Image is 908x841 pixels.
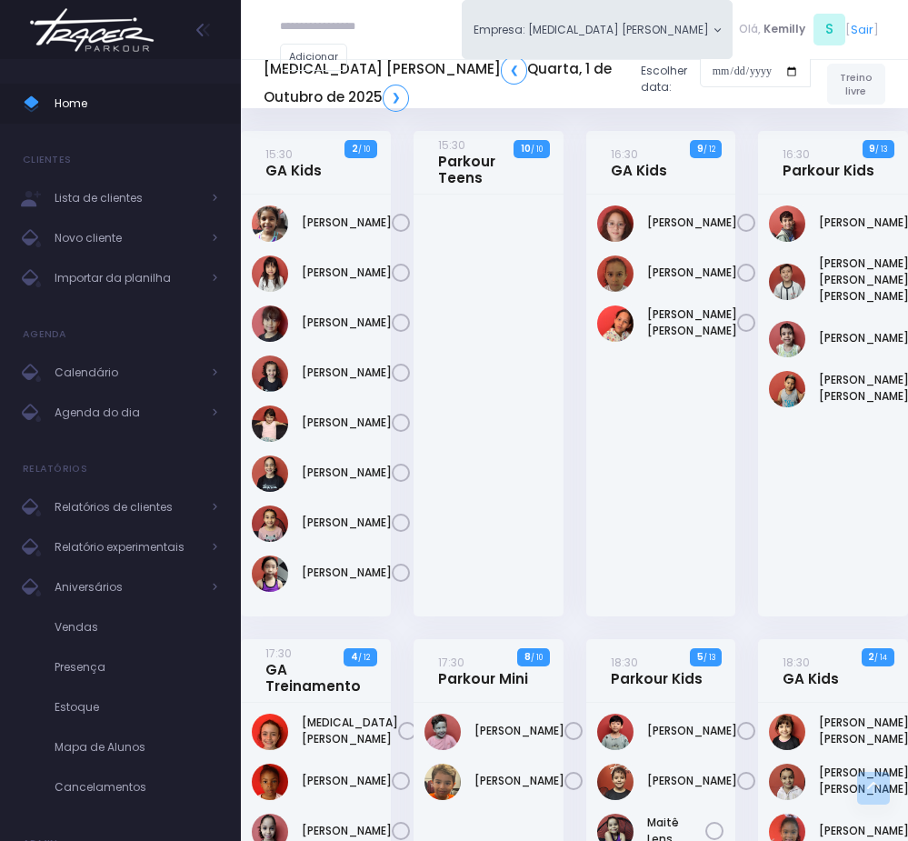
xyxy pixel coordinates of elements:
span: Novo cliente [55,226,200,250]
img: Chiara Marques Fantin [252,205,288,242]
img: Lara Hubert [252,355,288,392]
a: [PERSON_NAME] [647,773,737,789]
a: Adicionar [280,44,347,71]
small: 17:30 [265,646,292,661]
small: / 12 [358,652,370,663]
img: Melissa Hubert [252,456,288,492]
a: 16:30Parkour Kids [783,145,874,179]
img: Allegra Montanari Ferreira [252,714,288,750]
small: / 10 [531,144,543,155]
strong: 2 [868,650,874,664]
strong: 2 [352,142,358,155]
img: Henrique Saito [597,714,634,750]
a: 18:30GA Kids [783,654,839,687]
strong: 5 [697,650,703,664]
a: 17:30Parkour Mini [438,654,528,687]
a: [PERSON_NAME] [302,315,392,331]
img: Laura Varjão [252,764,288,800]
a: 15:30GA Kids [265,145,322,179]
strong: 9 [697,142,703,155]
span: Vendas [55,616,218,639]
a: Sair [851,21,873,38]
a: ❮ [501,56,527,84]
img: Leonardo Pacheco de Toledo Barros [769,264,805,300]
a: [PERSON_NAME] [302,215,392,231]
a: [PERSON_NAME] [302,265,392,281]
a: 16:30GA Kids [611,145,667,179]
small: / 12 [703,144,715,155]
strong: 10 [521,142,531,155]
span: Kemilly [763,21,805,37]
a: Treino livre [827,64,885,105]
div: Escolher data: [264,51,811,116]
a: [PERSON_NAME] [474,773,564,789]
a: ❯ [383,85,409,112]
small: 18:30 [783,655,810,670]
img: Valentina Eduarda Azevedo [597,305,634,342]
img: Jorge Lima [769,205,805,242]
img: Dante Custodio Vizzotto [424,714,461,750]
img: Serena Tseng [252,556,288,592]
img: Niara Belisário Cruz [252,506,288,542]
a: [PERSON_NAME] [647,265,737,281]
img: Manuella Brandão oliveira [597,205,634,242]
span: Aniversários [55,576,200,599]
a: [PERSON_NAME] [302,515,392,531]
span: S [813,14,845,45]
small: / 14 [874,652,887,663]
small: 16:30 [783,146,810,162]
span: Agenda do dia [55,401,200,425]
strong: 4 [351,650,358,664]
strong: 8 [524,650,531,664]
span: Relatório experimentais [55,536,200,559]
img: Carolina Lima Trindade [769,764,805,800]
img: João Pedro Perregil [597,764,634,800]
span: Home [55,92,218,115]
img: Isabela Kazumi Maruya de Carvalho [252,305,288,342]
span: Olá, [739,21,761,37]
a: [PERSON_NAME] [302,415,392,431]
img: Matheus Morbach de Freitas [769,321,805,357]
h5: [MEDICAL_DATA] [PERSON_NAME] Quarta, 1 de Outubro de 2025 [264,56,627,111]
small: 17:30 [438,655,464,670]
a: [PERSON_NAME] [302,773,392,789]
span: Importar da planilha [55,266,200,290]
img: Ana Maya Sanches Fernandes [769,714,805,750]
small: / 13 [875,144,887,155]
div: [ ] [733,11,885,48]
a: 15:30Parkour Teens [438,136,534,186]
a: [PERSON_NAME] [474,723,564,739]
span: Mapa de Alunos [55,736,218,759]
img: Theodoro Tarcitano [424,764,461,800]
span: Cancelamentos [55,776,218,799]
a: [PERSON_NAME] [647,215,737,231]
span: Presença [55,656,218,679]
small: / 10 [531,652,543,663]
span: Estoque [55,696,218,719]
h4: Agenda [23,316,67,353]
a: [PERSON_NAME] [PERSON_NAME] [647,306,737,339]
a: 17:30GA Treinamento [265,645,361,695]
span: Calendário [55,361,200,385]
span: Relatórios de clientes [55,496,200,519]
span: Lista de clientes [55,186,200,210]
small: 16:30 [611,146,638,162]
img: Giovanna Akari Uehara [252,255,288,292]
strong: 9 [869,142,875,155]
h4: Clientes [23,142,71,178]
h4: Relatórios [23,451,87,487]
small: / 13 [703,652,715,663]
img: Manuella Velloso Beio [252,405,288,442]
a: [PERSON_NAME] [302,365,392,381]
a: [PERSON_NAME] [302,565,392,581]
a: [MEDICAL_DATA][PERSON_NAME] [302,715,398,747]
img: Rafaela tiosso zago [597,255,634,292]
a: [PERSON_NAME] [302,823,392,839]
small: 15:30 [438,137,465,153]
small: 18:30 [611,655,638,670]
small: / 10 [358,144,370,155]
a: [PERSON_NAME] [647,723,737,739]
a: [PERSON_NAME] [302,465,392,481]
small: 15:30 [265,146,293,162]
img: Pedro Eduardo Leite de Oliveira [769,371,805,407]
